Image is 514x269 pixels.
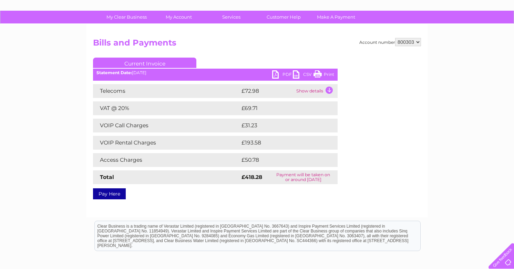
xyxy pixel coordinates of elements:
div: [DATE] [93,70,338,75]
a: Pay Here [93,188,126,199]
div: Account number [359,38,421,46]
td: Payment will be taken on or around [DATE] [269,170,338,184]
a: Telecoms [429,29,450,34]
td: Access Charges [93,153,240,167]
a: PDF [272,70,293,80]
td: Telecoms [93,84,240,98]
div: Clear Business is a trading name of Verastar Limited (registered in [GEOGRAPHIC_DATA] No. 3667643... [95,4,420,33]
a: Make A Payment [308,11,364,23]
a: Blog [454,29,464,34]
a: Services [203,11,260,23]
a: CSV [293,70,313,80]
td: VOIP Rental Charges [93,136,240,150]
a: Current Invoice [93,58,196,68]
a: Customer Help [255,11,312,23]
a: My Clear Business [98,11,155,23]
td: £31.23 [240,119,323,132]
a: Print [313,70,334,80]
h2: Bills and Payments [93,38,421,51]
a: Contact [468,29,485,34]
td: £50.78 [240,153,324,167]
td: £69.71 [240,101,323,115]
a: Energy [410,29,425,34]
a: Water [393,29,406,34]
b: Statement Date: [96,70,132,75]
strong: Total [100,174,114,180]
a: 0333 014 3131 [384,3,432,12]
a: My Account [151,11,207,23]
a: Log out [491,29,507,34]
td: £72.98 [240,84,295,98]
td: Show details [295,84,338,98]
td: VOIP Call Charges [93,119,240,132]
td: VAT @ 20% [93,101,240,115]
img: logo.png [18,18,53,39]
strong: £418.28 [241,174,262,180]
td: £193.58 [240,136,325,150]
